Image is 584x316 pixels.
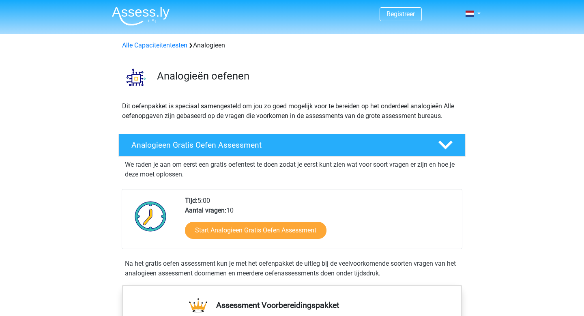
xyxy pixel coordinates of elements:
h4: Analogieen Gratis Oefen Assessment [131,140,425,150]
h3: Analogieën oefenen [157,70,459,82]
img: analogieen [119,60,153,95]
p: Dit oefenpakket is speciaal samengesteld om jou zo goed mogelijk voor te bereiden op het onderdee... [122,101,462,121]
a: Analogieen Gratis Oefen Assessment [115,134,469,157]
img: Assessly [112,6,170,26]
div: 5:00 10 [179,196,462,249]
a: Start Analogieen Gratis Oefen Assessment [185,222,326,239]
b: Aantal vragen: [185,206,226,214]
div: Na het gratis oefen assessment kun je met het oefenpakket de uitleg bij de veelvoorkomende soorte... [122,259,462,278]
a: Alle Capaciteitentesten [122,41,187,49]
a: Registreer [386,10,415,18]
b: Tijd: [185,197,198,204]
p: We raden je aan om eerst een gratis oefentest te doen zodat je eerst kunt zien wat voor soort vra... [125,160,459,179]
div: Analogieen [119,41,465,50]
img: Klok [130,196,171,236]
